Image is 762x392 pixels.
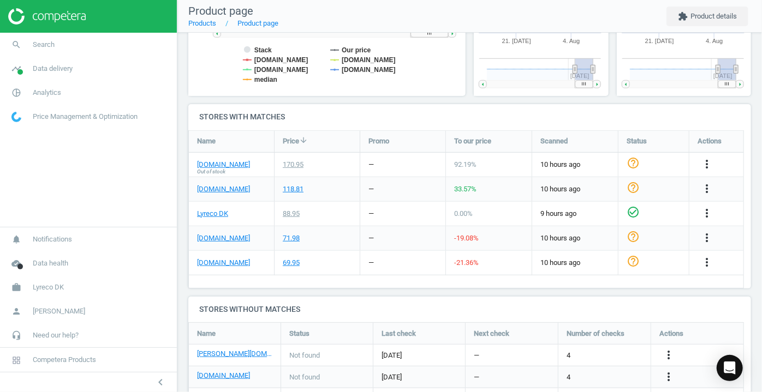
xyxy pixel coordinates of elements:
span: Name [197,136,216,146]
i: more_vert [662,348,675,361]
span: Price [283,136,299,146]
span: Notifications [33,234,72,244]
tspan: [DOMAIN_NAME] [254,56,308,64]
span: To our price [454,136,491,146]
i: more_vert [662,370,675,383]
a: [DOMAIN_NAME] [197,258,250,268]
tspan: Our price [342,46,371,54]
tspan: Stack [254,46,272,54]
button: more_vert [662,348,675,363]
img: wGWNvw8QSZomAAAAABJRU5ErkJggg== [11,112,21,122]
i: notifications [6,229,27,250]
div: — [368,233,374,243]
i: check_circle_outline [627,206,640,219]
button: chevron_left [147,375,174,389]
div: — [368,160,374,170]
i: work [6,277,27,298]
i: extension [678,11,688,21]
span: Number of checks [567,329,624,339]
span: Not found [289,351,320,360]
button: more_vert [700,207,713,221]
tspan: [DOMAIN_NAME] [254,66,308,74]
span: Status [289,329,309,339]
button: more_vert [700,231,713,245]
a: Products [188,19,216,27]
span: 92.19 % [454,160,477,168]
span: Competera Products [33,355,96,365]
button: more_vert [700,256,713,270]
span: Price Management & Optimization [33,112,138,122]
i: help_outline [627,181,640,194]
span: Need our help? [33,330,79,340]
tspan: 4. Aug [706,38,723,44]
i: headset_mic [6,325,27,346]
i: person [6,301,27,322]
a: [DOMAIN_NAME] [197,371,250,381]
span: — [474,351,479,360]
a: Lyreco DK [197,209,228,219]
span: -19.08 % [454,234,479,242]
span: [PERSON_NAME] [33,306,85,316]
span: 10 hours ago [540,160,610,170]
span: 0.00 % [454,209,473,218]
i: help_outline [627,255,640,268]
tspan: 4. Aug [563,38,580,44]
span: Actions [698,136,722,146]
a: [DOMAIN_NAME] [197,233,250,243]
span: [DATE] [382,372,457,382]
span: 4 [567,351,570,360]
div: 170.95 [283,160,303,170]
div: 69.95 [283,258,300,268]
i: more_vert [700,182,713,195]
span: Scanned [540,136,568,146]
a: [PERSON_NAME][DOMAIN_NAME] [197,349,272,359]
span: 33.57 % [454,185,477,193]
span: 10 hours ago [540,233,610,243]
span: Last check [382,329,416,339]
div: 118.81 [283,184,303,194]
span: Data health [33,258,68,268]
i: more_vert [700,158,713,171]
tspan: median [254,76,277,83]
i: more_vert [700,231,713,244]
a: [DOMAIN_NAME] [197,160,250,170]
span: Out of stock [197,168,225,176]
div: Open Intercom Messenger [717,355,743,381]
span: 4 [567,372,570,382]
span: [DATE] [382,351,457,360]
i: pie_chart_outlined [6,82,27,103]
span: Analytics [33,88,61,98]
span: Promo [368,136,389,146]
span: Product page [188,4,253,17]
div: — [368,209,374,219]
button: more_vert [700,158,713,172]
span: Name [197,329,216,339]
i: more_vert [700,207,713,220]
tspan: [DOMAIN_NAME] [342,56,396,64]
i: help_outline [627,156,640,170]
text: 0 [740,26,743,33]
button: more_vert [662,370,675,384]
tspan: 21. [DATE] [645,38,674,44]
a: Product page [237,19,278,27]
span: Data delivery [33,64,73,74]
span: 10 hours ago [540,184,610,194]
span: Not found [289,372,320,382]
span: Status [627,136,647,146]
tspan: 21. [DATE] [502,38,531,44]
i: search [6,34,27,55]
span: Search [33,40,55,50]
span: -21.36 % [454,258,479,267]
img: ajHJNr6hYgQAAAAASUVORK5CYII= [8,8,86,25]
i: timeline [6,58,27,79]
span: 9 hours ago [540,209,610,219]
h4: Stores without matches [188,297,751,322]
tspan: [DOMAIN_NAME] [342,66,396,74]
i: more_vert [700,256,713,269]
i: cloud_done [6,253,27,274]
i: arrow_downward [299,136,308,144]
div: — [368,184,374,194]
i: help_outline [627,230,640,243]
span: 10 hours ago [540,258,610,268]
span: Lyreco DK [33,282,64,292]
